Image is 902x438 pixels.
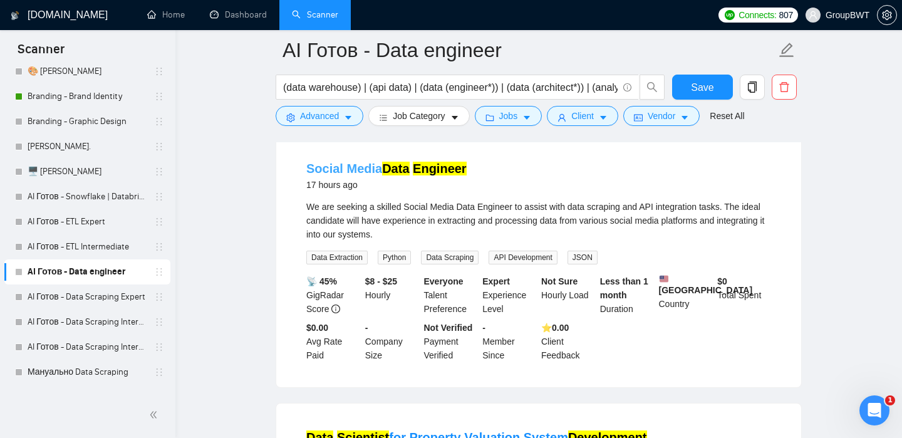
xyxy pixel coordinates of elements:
div: Experience Level [480,274,539,316]
span: Data Extraction [306,251,368,264]
span: caret-down [680,113,689,122]
button: settingAdvancedcaret-down [276,106,363,126]
span: setting [286,113,295,122]
span: Jobs [499,109,518,123]
span: Scanner [8,40,75,66]
span: Job Category [393,109,445,123]
iframe: Intercom live chat [859,395,889,425]
div: Country [656,274,715,316]
a: AI Готов - Data Scraping Intermediate2 [28,310,147,335]
span: caret-down [344,113,353,122]
span: user [809,11,817,19]
span: caret-down [450,113,459,122]
a: AI Готов - ETL Expert [28,209,147,234]
input: Scanner name... [283,34,776,66]
img: 🇺🇸 [660,274,668,283]
span: Data Scraping [421,251,479,264]
span: holder [154,242,164,252]
a: AI Готов - ETL Intermediate [28,234,147,259]
span: Client [571,109,594,123]
img: logo [11,6,19,26]
button: userClientcaret-down [547,106,618,126]
span: Advanced [300,109,339,123]
div: 17 hours ago [306,177,467,192]
span: copy [740,81,764,93]
a: homeHome [147,9,185,20]
span: Vendor [648,109,675,123]
b: Everyone [424,276,464,286]
a: AI Готов - Data Scraping Expert [28,284,147,310]
b: Expert [482,276,510,286]
a: Reset All [710,109,744,123]
div: GigRadar Score [304,274,363,316]
b: $0.00 [306,323,328,333]
span: 807 [779,8,793,22]
span: 1 [885,395,895,405]
div: Payment Verified [422,321,480,362]
span: double-left [149,409,162,421]
b: Not Verified [424,323,473,333]
a: 🖥️ [PERSON_NAME] [28,159,147,184]
mark: Engineer [413,162,467,175]
span: holder [154,91,164,102]
button: delete [772,75,797,100]
a: Мануально Data Scraping [28,360,147,385]
button: barsJob Categorycaret-down [368,106,469,126]
img: upwork-logo.png [725,10,735,20]
div: Avg Rate Paid [304,321,363,362]
b: [GEOGRAPHIC_DATA] [659,274,753,295]
span: search [640,81,664,93]
span: holder [154,167,164,177]
button: copy [740,75,765,100]
span: holder [154,142,164,152]
span: holder [154,66,164,76]
span: API Development [489,251,557,264]
b: ⭐️ 0.00 [541,323,569,333]
div: Member Since [480,321,539,362]
span: delete [772,81,796,93]
span: bars [379,113,388,122]
span: setting [878,10,896,20]
a: AI Готов - Data Scraping Intermediate [28,335,147,360]
a: Branding - Graphic Design [28,109,147,134]
b: $ 0 [717,276,727,286]
a: AI Готов - Snowflake | Databricks [28,184,147,209]
button: Save [672,75,733,100]
div: Talent Preference [422,274,480,316]
div: Duration [598,274,656,316]
a: Social MediaData Engineer [306,162,467,175]
a: 🎨 [PERSON_NAME] [28,59,147,84]
div: Hourly Load [539,274,598,316]
a: searchScanner [292,9,338,20]
a: Branding - Brand Identity [28,84,147,109]
span: holder [154,317,164,327]
span: caret-down [599,113,608,122]
b: Not Sure [541,276,578,286]
span: folder [485,113,494,122]
span: info-circle [331,305,340,313]
span: holder [154,342,164,352]
input: Search Freelance Jobs... [283,80,618,95]
button: setting [877,5,897,25]
span: holder [154,192,164,202]
mark: Data [382,162,409,175]
a: dashboardDashboard [210,9,267,20]
a: Мануально Dashboards [28,385,147,410]
span: info-circle [623,83,631,91]
span: Connects: [739,8,776,22]
span: holder [154,292,164,302]
button: search [640,75,665,100]
span: user [557,113,566,122]
div: We are seeking a skilled Social Media Data Engineer to assist with data scraping and API integrat... [306,200,771,241]
span: holder [154,267,164,277]
b: $8 - $25 [365,276,397,286]
span: Save [691,80,713,95]
a: [PERSON_NAME]. [28,134,147,159]
b: - [365,323,368,333]
button: folderJobscaret-down [475,106,542,126]
b: - [482,323,485,333]
div: Client Feedback [539,321,598,362]
div: Total Spent [715,274,774,316]
span: holder [154,217,164,227]
b: Less than 1 month [600,276,648,300]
